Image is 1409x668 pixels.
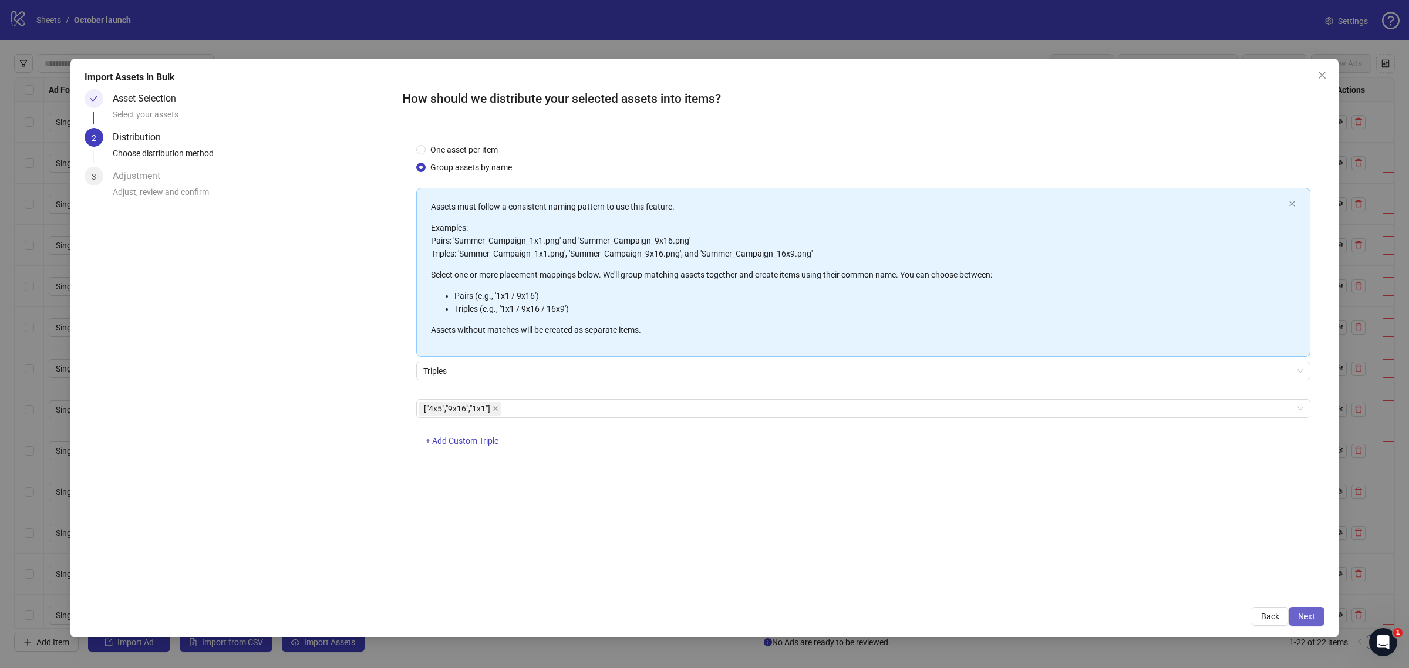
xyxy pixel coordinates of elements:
[1289,607,1324,626] button: Next
[1261,612,1279,621] span: Back
[1252,607,1289,626] button: Back
[92,172,96,181] span: 3
[426,143,503,156] span: One asset per item
[1313,66,1332,85] button: Close
[60,69,90,77] div: Domaine
[19,31,28,40] img: website_grey.svg
[113,128,170,147] div: Distribution
[90,95,98,103] span: check
[113,185,392,205] div: Adjust, review and confirm
[426,161,517,174] span: Group assets by name
[423,362,1303,380] span: Triples
[85,70,1324,85] div: Import Assets in Bulk
[1393,628,1403,637] span: 1
[454,302,1284,315] li: Triples (e.g., '1x1 / 9x16 / 16x9')
[416,432,508,451] button: + Add Custom Triple
[493,406,498,411] span: close
[431,268,1284,281] p: Select one or more placement mappings below. We'll group matching assets together and create item...
[1369,628,1397,656] iframe: Intercom live chat
[419,402,501,416] span: ["4x5","9x16","1x1"]
[1298,612,1315,621] span: Next
[113,89,186,108] div: Asset Selection
[1289,200,1296,208] button: close
[33,19,58,28] div: v 4.0.25
[454,289,1284,302] li: Pairs (e.g., '1x1 / 9x16')
[424,402,490,415] span: ["4x5","9x16","1x1"]
[1317,70,1327,80] span: close
[146,69,180,77] div: Mots-clés
[31,31,133,40] div: Domaine: [DOMAIN_NAME]
[92,133,96,143] span: 2
[48,68,57,77] img: tab_domain_overview_orange.svg
[431,221,1284,260] p: Examples: Pairs: 'Summer_Campaign_1x1.png' and 'Summer_Campaign_9x16.png' Triples: 'Summer_Campai...
[113,147,392,167] div: Choose distribution method
[431,200,1284,213] p: Assets must follow a consistent naming pattern to use this feature.
[113,167,170,185] div: Adjustment
[113,108,392,128] div: Select your assets
[133,68,143,77] img: tab_keywords_by_traffic_grey.svg
[431,323,1284,336] p: Assets without matches will be created as separate items.
[402,89,1324,109] h2: How should we distribute your selected assets into items?
[426,436,498,446] span: + Add Custom Triple
[1289,200,1296,207] span: close
[19,19,28,28] img: logo_orange.svg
